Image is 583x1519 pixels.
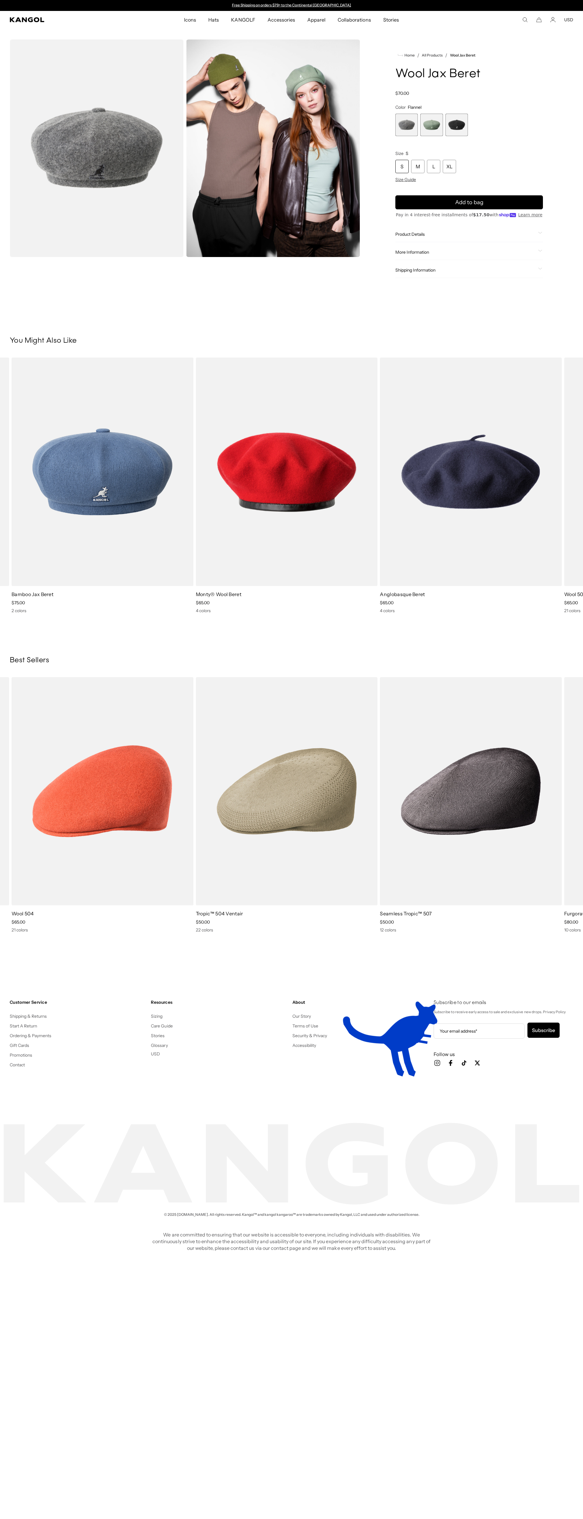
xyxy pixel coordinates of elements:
[443,52,447,59] li: /
[301,11,332,29] a: Apparel
[445,114,468,136] div: 3 of 3
[12,358,193,586] img: Bamboo Jax Beret
[415,52,419,59] li: /
[196,910,243,917] a: Tropic™ 504 Ventair
[377,11,405,29] a: Stories
[151,1023,172,1029] a: Care Guide
[406,151,408,156] span: S
[434,1051,573,1058] h3: Follow us
[527,1023,560,1038] button: Subscribe
[12,591,53,597] a: Bamboo Jax Beret
[12,919,25,925] span: $65.00
[383,11,399,29] span: Stories
[12,677,193,906] img: Wool 504
[395,177,416,182] span: Size Guide
[12,927,193,933] div: 21 colors
[292,1023,318,1029] a: Terms of Use
[151,1051,160,1057] button: USD
[10,1052,32,1058] a: Promotions
[434,1000,573,1006] h4: Subscribe to our emails
[268,11,295,29] span: Accessories
[10,39,360,257] product-gallery: Gallery Viewer
[564,600,578,605] span: $65.00
[186,39,360,257] img: wool jax beret in sage green
[9,677,193,933] div: 1 of 10
[395,195,543,209] button: Add to bag
[225,11,261,29] a: KANGOLF
[9,358,193,613] div: 1 of 5
[395,114,418,136] div: 1 of 3
[564,919,578,925] span: $80.00
[193,358,378,613] div: 2 of 5
[380,591,425,597] a: Anglobasque Beret
[395,52,543,59] nav: breadcrumbs
[196,677,378,906] img: Tropic™ 504 Ventair
[10,1062,25,1068] a: Contact
[12,910,34,917] a: Wool 504
[292,1013,311,1019] a: Our Story
[332,11,377,29] a: Collaborations
[338,11,371,29] span: Collaborations
[550,17,556,22] a: Account
[427,160,440,173] div: L
[12,608,193,613] div: 2 colors
[10,1023,37,1029] a: Start A Return
[377,677,562,933] div: 3 of 10
[380,910,432,917] a: Seamless Tropic™ 507
[10,1043,29,1048] a: Gift Cards
[422,53,443,57] a: All Products
[196,608,378,613] div: 4 colors
[178,11,202,29] a: Icons
[380,919,394,925] span: $50.00
[151,1013,162,1019] a: Sizing
[522,17,528,22] summary: Search here
[232,3,351,7] a: Free Shipping on orders $79+ to the Continental [GEOGRAPHIC_DATA]
[380,677,562,906] img: Seamless Tropic™ 507
[231,11,255,29] span: KANGOLF
[395,160,409,173] div: S
[10,17,122,22] a: Kangol
[229,3,354,8] slideshow-component: Announcement bar
[443,160,456,173] div: XL
[193,677,378,933] div: 2 of 10
[450,53,476,57] a: Wool Jax Beret
[398,53,415,58] a: Home
[395,249,536,255] span: More Information
[196,927,378,933] div: 22 colors
[411,160,424,173] div: M
[10,656,573,665] h3: Best Sellers
[307,11,326,29] span: Apparel
[10,39,184,257] a: color-flannel
[395,231,536,237] span: Product Details
[261,11,301,29] a: Accessories
[202,11,225,29] a: Hats
[229,3,354,8] div: 1 of 2
[395,67,543,81] h1: Wool Jax Beret
[196,600,210,605] span: $65.00
[292,1033,327,1038] a: Security & Privacy
[380,927,562,933] div: 12 colors
[151,1231,432,1251] p: We are committed to ensuring that our website is accessible to everyone, including individuals wi...
[292,1043,316,1048] a: Accessibility
[10,1033,52,1038] a: Ordering & Payments
[395,114,418,136] label: Flannel
[536,17,542,22] button: Cart
[395,151,404,156] span: Size
[403,53,415,57] span: Home
[229,3,354,8] div: Announcement
[151,1000,287,1005] h4: Resources
[292,1000,429,1005] h4: About
[10,336,573,345] h3: You Might Also Like
[196,358,378,586] img: Monty® Wool Beret
[184,11,196,29] span: Icons
[395,91,409,96] span: $70.00
[196,919,210,925] span: $50.00
[564,17,573,22] button: USD
[380,608,562,613] div: 4 colors
[10,1000,146,1005] h4: Customer Service
[420,114,443,136] div: 2 of 3
[445,114,468,136] label: Black
[151,1033,165,1038] a: Stories
[395,267,536,273] span: Shipping Information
